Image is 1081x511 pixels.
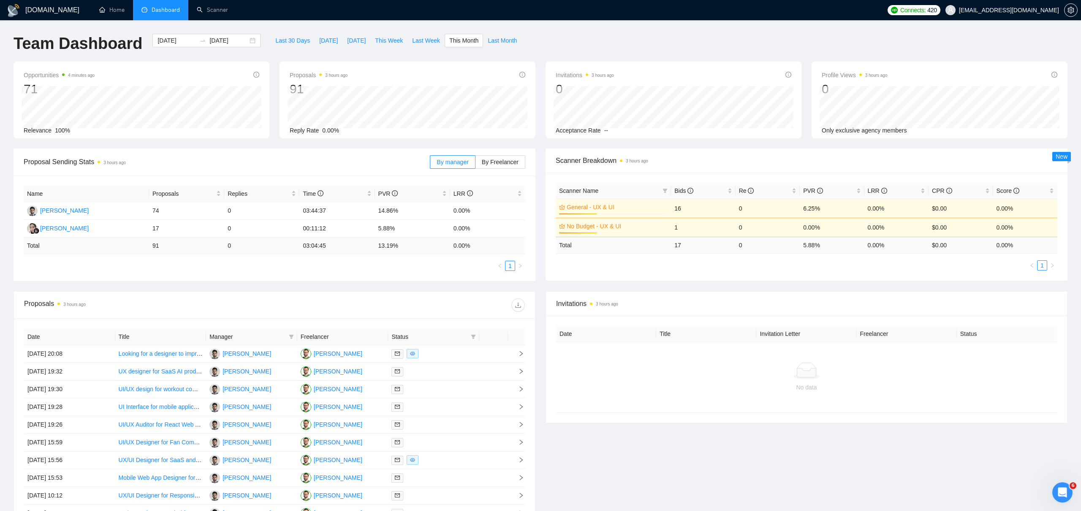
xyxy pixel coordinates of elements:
[24,363,115,381] td: [DATE] 19:32
[209,36,248,45] input: End date
[314,402,362,411] div: [PERSON_NAME]
[253,72,259,78] span: info-circle
[119,439,223,446] a: UI/UX Designer for Fan Community App
[1056,153,1067,160] span: New
[223,438,271,447] div: [PERSON_NAME]
[661,184,669,197] span: filter
[115,398,206,416] td: UI Interface for mobile application
[223,349,271,358] div: [PERSON_NAME]
[556,81,614,97] div: 0
[900,5,926,15] span: Connects:
[671,237,735,253] td: 17
[663,188,668,193] span: filter
[1013,188,1019,194] span: info-circle
[1038,261,1047,270] a: 1
[24,487,115,505] td: [DATE] 10:12
[206,329,297,345] th: Manager
[33,228,39,234] img: gigradar-bm.png
[40,224,89,233] div: [PERSON_NAME]
[301,349,311,359] img: SA
[563,383,1050,392] div: No data
[24,434,115,452] td: [DATE] 15:59
[891,7,898,14] img: upwork-logo.png
[1064,7,1078,14] a: setting
[596,302,618,306] time: 3 hours ago
[556,298,1057,309] span: Invitations
[1051,72,1057,78] span: info-circle
[946,188,952,194] span: info-circle
[822,127,907,134] span: Only exclusive agency members
[556,237,671,253] td: Total
[1050,263,1055,268] span: right
[505,261,515,271] li: 1
[342,34,370,47] button: [DATE]
[392,190,398,196] span: info-circle
[739,187,754,194] span: Re
[822,70,888,80] span: Profile Views
[149,238,224,254] td: 91
[471,334,476,339] span: filter
[301,368,362,374] a: SA[PERSON_NAME]
[378,190,398,197] span: PVR
[209,490,220,501] img: FK
[511,439,524,445] span: right
[1052,482,1073,503] iframe: Intercom live chat
[370,34,407,47] button: This Week
[592,73,614,78] time: 3 hours ago
[864,199,929,218] td: 0.00%
[800,237,864,253] td: 5.88 %
[24,81,95,97] div: 71
[119,368,207,375] a: UX designer for SaaS AI products
[445,34,483,47] button: This Month
[224,186,299,202] th: Replies
[929,237,993,253] td: $ 0.00
[149,186,224,202] th: Proposals
[119,421,286,428] a: UI/UX Auditor for React Web App - AI Voice Agent for Recruiters
[325,73,348,78] time: 3 hours ago
[314,420,362,429] div: [PERSON_NAME]
[152,6,180,14] span: Dashboard
[301,419,311,430] img: SA
[223,402,271,411] div: [PERSON_NAME]
[223,420,271,429] div: [PERSON_NAME]
[209,332,285,341] span: Manager
[512,302,524,308] span: download
[115,363,206,381] td: UX designer for SaaS AI products
[736,218,800,237] td: 0
[748,188,754,194] span: info-circle
[314,349,362,358] div: [PERSON_NAME]
[868,187,887,194] span: LRR
[209,384,220,395] img: FK
[24,398,115,416] td: [DATE] 19:28
[395,440,400,445] span: mail
[391,332,467,341] span: Status
[948,7,953,13] span: user
[497,263,502,268] span: left
[857,326,957,342] th: Freelancer
[141,7,147,13] span: dashboard
[63,302,86,307] time: 3 hours ago
[511,386,524,392] span: right
[301,474,362,481] a: SA[PERSON_NAME]
[209,456,271,463] a: FK[PERSON_NAME]
[14,34,142,54] h1: Team Dashboard
[209,438,271,445] a: FK[PERSON_NAME]
[24,416,115,434] td: [DATE] 19:26
[24,238,149,254] td: Total
[197,6,228,14] a: searchScanner
[511,457,524,463] span: right
[24,329,115,345] th: Date
[864,237,929,253] td: 0.00 %
[1029,263,1035,268] span: left
[199,37,206,44] span: swap-right
[1064,3,1078,17] button: setting
[511,475,524,481] span: right
[800,218,864,237] td: 0.00%
[7,4,20,17] img: logo
[209,437,220,448] img: FK
[1047,260,1057,270] li: Next Page
[604,127,608,134] span: --
[301,473,311,483] img: SA
[567,222,666,231] a: No Budget - UX & UI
